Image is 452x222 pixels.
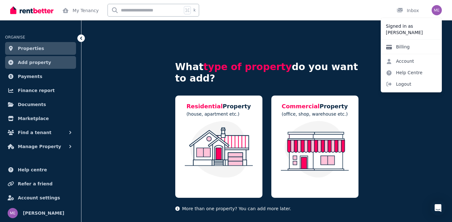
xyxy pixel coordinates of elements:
[5,56,76,69] a: Add property
[5,191,76,204] a: Account settings
[5,163,76,176] a: Help centre
[5,126,76,139] button: Find a tenant
[381,55,419,67] a: Account
[186,103,223,110] span: Residential
[18,129,52,136] span: Find a tenant
[18,115,49,122] span: Marketplace
[204,61,292,72] span: type of property
[18,101,46,108] span: Documents
[5,140,76,153] button: Manage Property
[186,111,251,117] p: (house, apartment etc.)
[430,200,446,216] div: Open Intercom Messenger
[175,205,358,212] p: More than one property? You can add more later.
[8,208,18,218] img: MARÍA TOYOS GOMEZ
[5,177,76,190] a: Refer a friend
[386,23,437,29] p: Signed in as
[5,42,76,55] a: Properties
[5,84,76,97] a: Finance report
[18,143,61,150] span: Manage Property
[282,103,319,110] span: Commercial
[23,209,64,217] span: [PERSON_NAME]
[278,121,352,178] img: Commercial Property
[5,98,76,111] a: Documents
[18,180,52,188] span: Refer a friend
[386,29,437,36] p: [PERSON_NAME]
[18,73,42,80] span: Payments
[18,59,51,66] span: Add property
[5,35,25,39] span: ORGANISE
[282,102,348,111] h5: Property
[5,70,76,83] a: Payments
[282,111,348,117] p: (office, shop, warehouse etc.)
[186,102,251,111] h5: Property
[175,61,358,84] h4: What do you want to add?
[193,8,196,13] span: k
[381,78,442,90] span: Logout
[381,41,415,53] a: Billing
[18,166,47,174] span: Help centre
[432,5,442,15] img: MARÍA TOYOS GOMEZ
[381,67,428,78] a: Help Centre
[182,121,256,178] img: Residential Property
[397,7,419,14] div: Inbox
[10,5,53,15] img: RentBetter
[5,112,76,125] a: Marketplace
[18,45,44,52] span: Properties
[18,87,55,94] span: Finance report
[18,194,60,202] span: Account settings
